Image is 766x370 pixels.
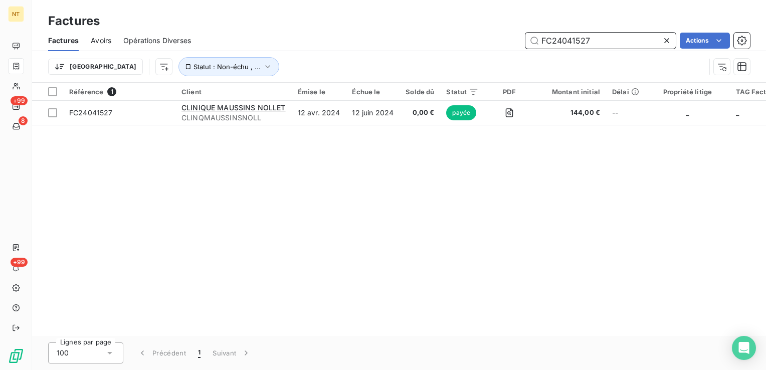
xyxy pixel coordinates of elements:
[406,108,434,118] span: 0,00 €
[491,88,527,96] div: PDF
[540,88,600,96] div: Montant initial
[346,101,400,125] td: 12 juin 2024
[194,63,261,71] span: Statut : Non-échu , ...
[207,342,257,363] button: Suivant
[69,108,113,117] span: FC24041527
[48,12,100,30] h3: Factures
[19,116,28,125] span: 8
[446,105,476,120] span: payée
[11,258,28,267] span: +99
[446,88,479,96] div: Statut
[69,88,103,96] span: Référence
[48,59,143,75] button: [GEOGRAPHIC_DATA]
[131,342,192,363] button: Précédent
[298,88,340,96] div: Émise le
[107,87,116,96] span: 1
[736,108,739,117] span: _
[198,348,201,358] span: 1
[540,108,600,118] span: 144,00 €
[8,348,24,364] img: Logo LeanPay
[181,113,286,123] span: CLINQMAUSSINSNOLL
[732,336,756,360] div: Open Intercom Messenger
[48,36,79,46] span: Factures
[406,88,434,96] div: Solde dû
[181,103,286,112] span: CLINIQUE MAUSSINS NOLLET
[57,348,69,358] span: 100
[680,33,730,49] button: Actions
[525,33,676,49] input: Rechercher
[606,101,645,125] td: --
[192,342,207,363] button: 1
[123,36,191,46] span: Opérations Diverses
[11,96,28,105] span: +99
[612,88,639,96] div: Délai
[352,88,394,96] div: Échue le
[178,57,279,76] button: Statut : Non-échu , ...
[686,108,689,117] span: _
[91,36,111,46] span: Avoirs
[8,6,24,22] div: NT
[181,88,286,96] div: Client
[651,88,724,96] div: Propriété litige
[292,101,346,125] td: 12 avr. 2024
